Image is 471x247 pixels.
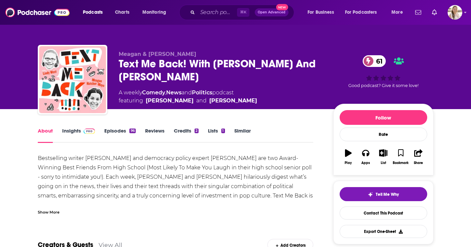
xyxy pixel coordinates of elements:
[165,89,166,96] span: ,
[340,128,427,141] div: Rate
[391,8,403,17] span: More
[195,129,199,133] div: 2
[145,128,164,143] a: Reviews
[146,97,194,105] a: Meagan Hatcher-Mayes
[192,89,212,96] a: Politics
[340,187,427,201] button: tell me why sparkleTell Me Why
[429,7,440,18] a: Show notifications dropdown
[448,5,462,20] button: Show profile menu
[409,145,427,169] button: Share
[142,8,166,17] span: Monitoring
[111,7,133,18] a: Charts
[255,8,288,16] button: Open AdvancedNew
[166,89,182,96] a: News
[340,145,357,169] button: Play
[392,145,409,169] button: Bookmark
[198,7,237,18] input: Search podcasts, credits, & more...
[414,161,423,165] div: Share
[341,7,387,18] button: open menu
[276,4,288,10] span: New
[376,192,399,197] span: Tell Me Why
[340,110,427,125] button: Follow
[138,7,175,18] button: open menu
[38,154,314,219] div: Bestselling writer [PERSON_NAME] and democracy policy expert [PERSON_NAME] are two Award-Winning ...
[448,5,462,20] span: Logged in as acquavie
[303,7,342,18] button: open menu
[209,97,257,105] a: Lindy West
[182,89,192,96] span: and
[348,83,419,88] span: Good podcast? Give it some love!
[84,129,95,134] img: Podchaser Pro
[374,145,392,169] button: List
[174,128,199,143] a: Credits2
[5,6,70,19] img: Podchaser - Follow, Share and Rate Podcasts
[345,8,377,17] span: For Podcasters
[234,128,251,143] a: Similar
[237,8,249,17] span: ⌘ K
[381,161,386,165] div: List
[119,89,257,105] div: A weekly podcast
[39,46,106,113] img: Text Me Back! With Lindy West And Meagan Hatcher-Mays
[357,145,374,169] button: Apps
[345,161,352,165] div: Play
[369,55,386,67] span: 61
[413,7,424,18] a: Show notifications dropdown
[333,51,434,93] div: 61Good podcast? Give it some love!
[115,8,129,17] span: Charts
[258,11,285,14] span: Open Advanced
[448,5,462,20] img: User Profile
[38,128,53,143] a: About
[186,5,301,20] div: Search podcasts, credits, & more...
[78,7,111,18] button: open menu
[62,128,95,143] a: InsightsPodchaser Pro
[119,97,257,105] span: featuring
[104,128,135,143] a: Episodes96
[393,161,408,165] div: Bookmark
[142,89,165,96] a: Comedy
[340,225,427,238] button: Export One-Sheet
[83,8,103,17] span: Podcasts
[221,129,225,133] div: 1
[363,55,386,67] a: 61
[129,129,135,133] div: 96
[196,97,207,105] span: and
[387,7,411,18] button: open menu
[361,161,370,165] div: Apps
[368,192,373,197] img: tell me why sparkle
[119,51,196,57] span: Meagan & [PERSON_NAME]
[208,128,225,143] a: Lists1
[308,8,334,17] span: For Business
[340,207,427,220] a: Contact This Podcast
